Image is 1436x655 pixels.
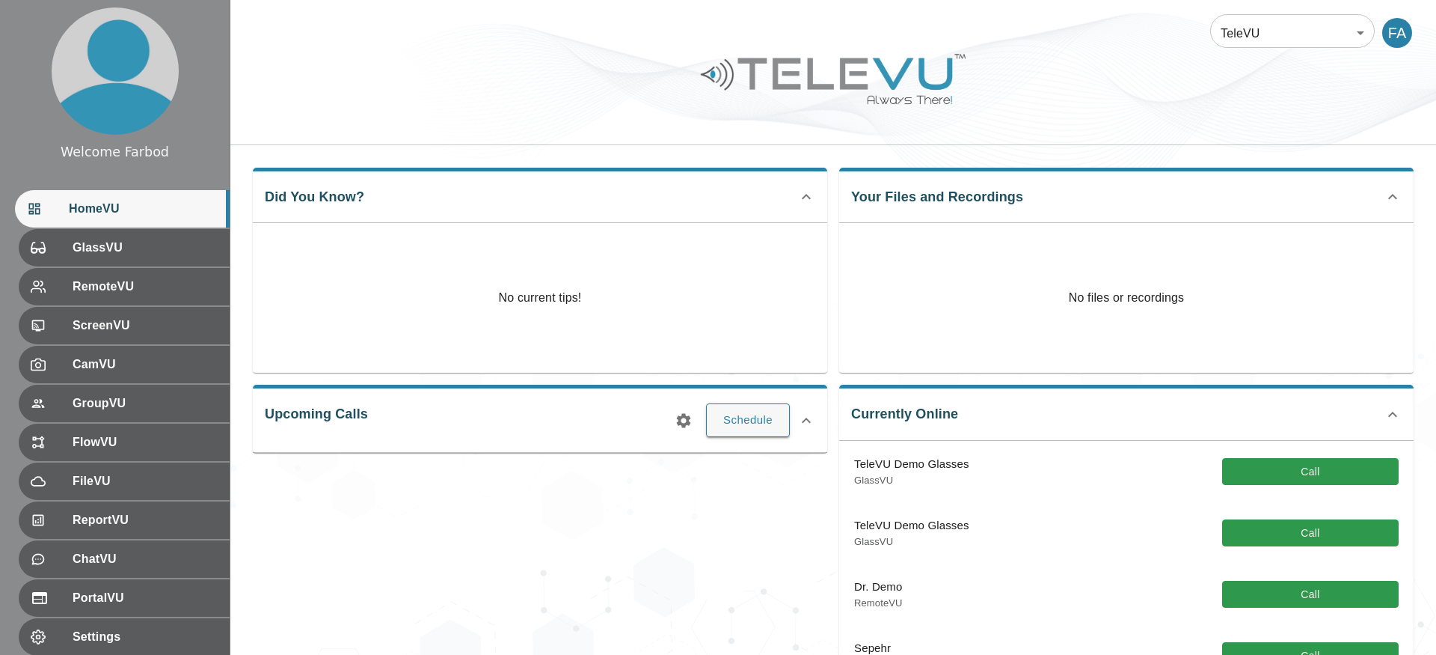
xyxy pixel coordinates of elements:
div: HomeVU [15,190,230,228]
img: profile.png [52,7,179,135]
span: PortalVU [73,589,218,607]
div: TeleVU [1210,12,1375,54]
p: RemoteVU [854,596,903,611]
div: Welcome Farbod [61,142,169,162]
span: GroupVU [73,394,218,412]
img: Logo [699,48,968,110]
div: GlassVU [19,229,230,266]
div: ChatVU [19,540,230,578]
button: Call [1222,520,1399,547]
button: Schedule [706,403,790,436]
p: TeleVU Demo Glasses [854,456,969,473]
p: GlassVU [854,534,969,549]
div: FileVU [19,463,230,500]
span: ChatVU [73,550,218,568]
p: No files or recordings [839,223,1414,373]
span: RemoteVU [73,278,218,296]
div: FlowVU [19,424,230,461]
p: Dr. Demo [854,579,903,596]
span: ScreenVU [73,317,218,335]
span: FlowVU [73,433,218,451]
div: ScreenVU [19,307,230,344]
button: Call [1222,458,1399,486]
span: HomeVU [69,200,218,218]
p: TeleVU Demo Glasses [854,517,969,534]
button: Call [1222,581,1399,609]
div: FA [1382,18,1412,48]
span: ReportVU [73,511,218,529]
p: No current tips! [499,289,582,307]
div: CamVU [19,346,230,383]
div: RemoteVU [19,268,230,305]
div: GroupVU [19,385,230,422]
span: GlassVU [73,239,218,257]
div: PortalVU [19,579,230,617]
p: GlassVU [854,473,969,488]
span: FileVU [73,472,218,490]
span: CamVU [73,356,218,374]
span: Settings [73,628,218,646]
div: ReportVU [19,502,230,539]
